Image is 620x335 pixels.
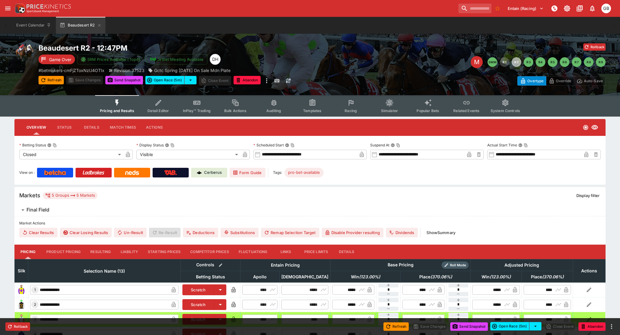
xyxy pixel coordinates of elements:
[556,78,571,84] p: Override
[475,273,517,280] span: Win(123.00%)
[33,288,37,292] span: 1
[105,120,141,135] button: Match Times
[14,245,42,259] button: Pricing
[572,57,581,67] button: R7
[417,108,439,113] span: Popular Bets
[381,108,398,113] span: Simulator
[147,54,207,64] button: Jetbet Meeting Available
[19,150,123,159] div: Closed
[26,10,59,13] img: Sportsbook Management
[33,317,37,321] span: 3
[601,4,611,13] div: Gary Brigginshaw
[56,17,105,34] button: Beaudesert R2
[333,245,360,259] button: Details
[15,259,28,282] th: Silk
[234,77,261,83] span: Mark an event as closed and abandoned.
[608,323,615,330] button: more
[165,143,169,147] button: Display StatusCopy To Clipboard
[148,67,231,74] div: Gctc Spring Carnival On Sale Mdn Plate
[164,170,177,175] img: TabNZ
[396,143,400,147] button: Copy To Clipboard
[391,143,395,147] button: Suspend AtCopy To Clipboard
[100,108,134,113] span: Pricing and Results
[584,57,594,67] button: R8
[33,302,37,307] span: 2
[145,76,197,84] div: split button
[524,273,570,280] span: Place(370.06%)
[234,76,261,84] button: Abandon
[299,245,333,259] button: Price Limits
[583,43,606,51] button: Rollback
[44,170,66,175] img: Betcha
[253,142,284,148] p: Scheduled Start
[386,228,418,237] button: Dividends
[450,322,488,331] button: Send Snapshot
[45,192,95,199] div: 5 Groups 5 Markets
[385,261,416,269] div: Base Pricing
[423,228,459,237] button: ShowSummary
[442,261,469,269] div: Show/hide Price Roll mode configuration.
[170,143,175,147] button: Copy To Clipboard
[518,143,522,147] button: Actual Start TimeCopy To Clipboard
[19,228,57,237] button: Clear Results
[2,3,13,14] button: open drawer
[562,3,572,14] button: Toggle light/dark mode
[49,56,71,63] p: Game Over
[224,108,246,113] span: Bulk Actions
[51,120,78,135] button: Status
[114,228,146,237] button: Un-Result
[470,259,573,271] th: Adjusted Pricing
[240,271,280,282] th: Apollo
[17,300,26,309] img: runner 2
[13,17,55,34] button: Event Calendar
[39,43,322,53] h2: Copy To Clipboard
[39,67,104,74] p: Copy To Clipboard
[78,120,105,135] button: Details
[136,142,164,148] p: Display Status
[143,245,185,259] button: Starting Prices
[261,228,319,237] button: Remap Selection Target
[574,76,606,86] button: Auto-Save
[284,168,324,177] div: Betting Target: cerberus
[488,57,606,67] nav: pagination navigation
[82,170,104,175] img: Ladbrokes
[524,57,533,67] button: R3
[453,108,479,113] span: Related Events
[493,4,502,13] button: No Bookmarks
[471,56,483,68] div: Edit Meeting
[183,228,218,237] button: Deductions
[22,120,51,135] button: Overview
[574,3,585,14] button: Documentation
[17,315,26,324] img: runner 3
[578,323,606,329] span: Mark an event as closed and abandoned.
[448,263,469,268] span: Roll Mode
[542,273,564,280] em: ( 370.06 %)
[491,108,520,113] span: System Controls
[180,259,240,271] th: Controls
[182,299,215,310] button: Scratch
[263,76,270,86] button: more
[182,314,215,325] button: Scratch
[584,78,603,84] p: Auto-Save
[370,142,389,148] p: Suspend At
[517,76,606,86] div: Start From
[204,170,222,176] p: Cerberus
[191,168,227,177] a: Cerberus
[345,108,357,113] span: Racing
[527,78,544,84] p: Overtype
[266,108,281,113] span: Auditing
[136,150,240,159] div: Visible
[430,273,452,280] em: ( 370.06 %)
[13,2,25,14] img: PriceKinetics Logo
[359,273,380,280] em: ( 123.00 %)
[587,3,598,14] button: Notifications
[125,170,139,175] img: Neds
[184,76,197,84] button: select merge strategy
[596,57,606,67] button: R9
[154,67,231,74] p: Gctc Spring [DATE] On Sale Mdn Plate
[19,168,35,177] label: View on :
[53,143,57,147] button: Copy To Clipboard
[524,143,528,147] button: Copy To Clipboard
[548,57,557,67] button: R5
[303,108,321,113] span: Templates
